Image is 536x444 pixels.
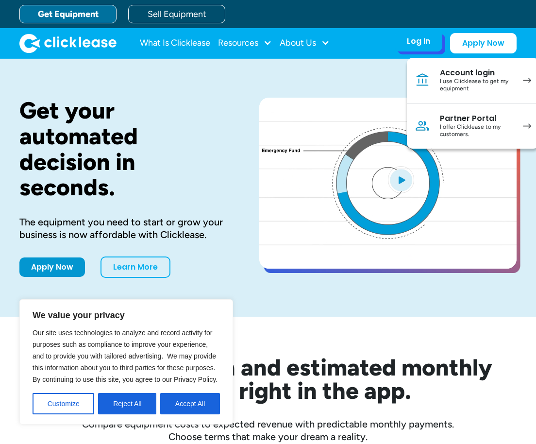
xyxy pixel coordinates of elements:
[415,118,430,134] img: Person icon
[415,72,430,88] img: Bank icon
[218,34,272,53] div: Resources
[19,5,117,23] a: Get Equipment
[19,299,233,425] div: We value your privacy
[407,36,430,46] div: Log In
[19,418,517,443] div: Compare equipment costs to expected revenue with predictable monthly payments. Choose terms that ...
[388,166,414,193] img: Blue play button logo on a light blue circular background
[440,68,513,78] div: Account login
[19,34,117,53] img: Clicklease logo
[440,123,513,138] div: I offer Clicklease to my customers.
[19,98,228,200] h1: Get your automated decision in seconds.
[19,216,228,241] div: The equipment you need to start or grow your business is now affordable with Clicklease.
[450,33,517,53] a: Apply Now
[19,34,117,53] a: home
[33,309,220,321] p: We value your privacy
[33,393,94,414] button: Customize
[100,256,170,278] a: Learn More
[140,34,210,53] a: What Is Clicklease
[19,257,85,277] a: Apply Now
[259,98,517,269] a: open lightbox
[523,123,531,129] img: arrow
[128,5,225,23] a: Sell Equipment
[160,393,220,414] button: Accept All
[523,78,531,83] img: arrow
[440,78,513,93] div: I use Clicklease to get my equipment
[19,356,517,402] h2: See your decision and estimated monthly payments right in the app.
[33,329,218,383] span: Our site uses technologies to analyze and record activity for purposes such as compliance to impr...
[280,34,330,53] div: About Us
[440,114,513,123] div: Partner Portal
[98,393,156,414] button: Reject All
